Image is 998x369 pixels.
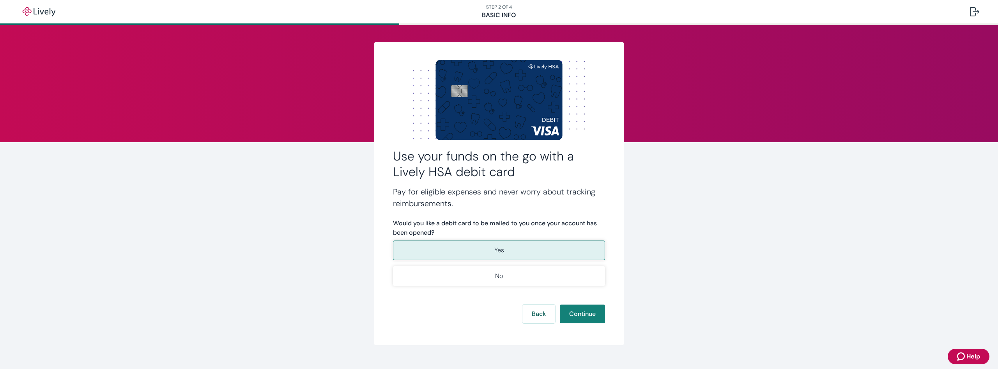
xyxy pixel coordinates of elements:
[966,352,980,361] span: Help
[964,2,986,21] button: Log out
[17,7,61,16] img: Lively
[957,352,966,361] svg: Zendesk support icon
[393,61,605,139] img: Dot background
[560,305,605,323] button: Continue
[948,349,989,364] button: Zendesk support iconHelp
[393,266,605,286] button: No
[393,219,605,237] label: Would you like a debit card to be mailed to you once your account has been opened?
[495,271,503,281] p: No
[522,305,555,323] button: Back
[393,186,605,209] h4: Pay for eligible expenses and never worry about tracking reimbursements.
[494,246,504,255] p: Yes
[435,60,563,140] img: Debit card
[393,241,605,260] button: Yes
[393,148,605,180] h2: Use your funds on the go with a Lively HSA debit card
